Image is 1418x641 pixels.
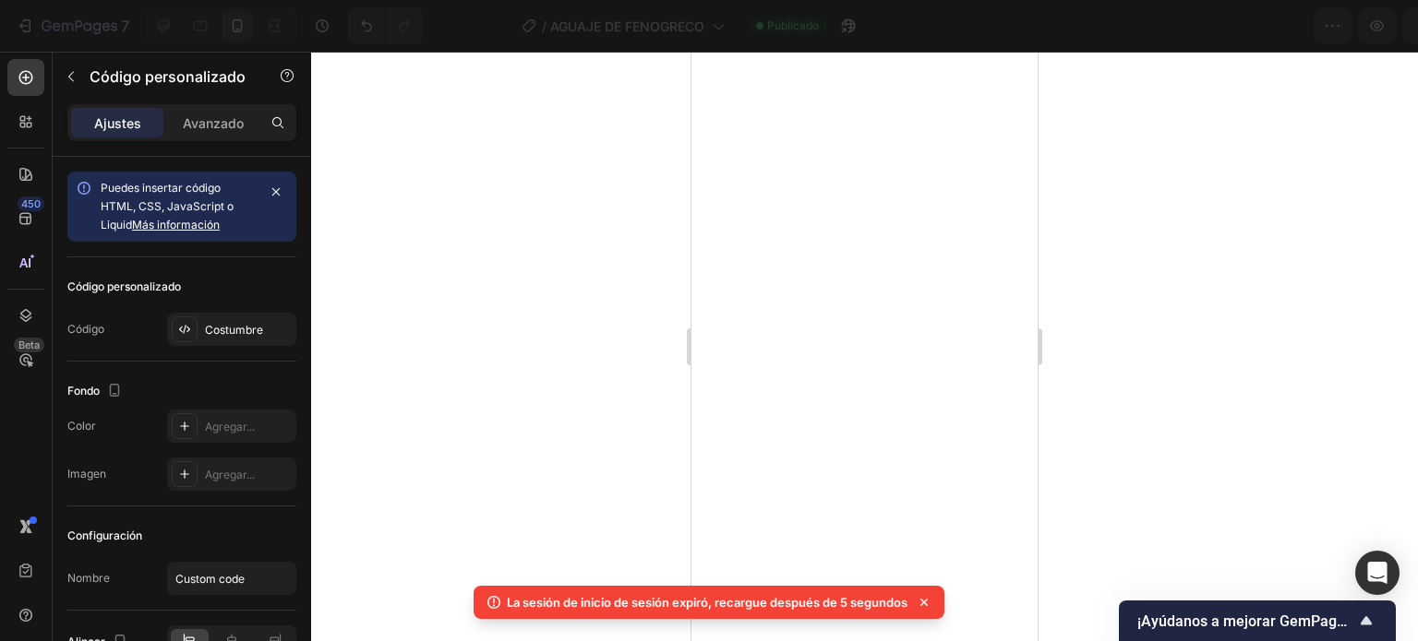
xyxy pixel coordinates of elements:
font: 1 producto asignado [1046,18,1173,34]
iframe: Área de diseño [691,52,1038,641]
button: 1 producto asignado [1030,7,1215,44]
font: Costumbre [205,323,263,337]
button: Mostrar encuesta - ¡Ayúdanos a mejorar GemPages! [1137,610,1377,632]
button: Ahorrar [1222,7,1283,44]
font: Código [67,322,104,336]
font: Ajustes [94,115,141,131]
p: Código personalizado [90,65,246,88]
font: Agregar... [205,420,255,433]
font: Imagen [67,467,106,481]
div: Abrir Intercom Messenger [1355,551,1400,595]
button: 7 [7,7,138,44]
font: Beta [18,338,40,351]
font: / [542,18,547,34]
font: Agregar... [205,468,255,481]
font: Configuración [67,528,142,542]
button: Publicar [1291,7,1373,44]
font: 450 [21,197,41,210]
font: AGUAJE DE FENOGRECO [550,18,704,34]
font: Código personalizado [90,67,246,86]
font: Fondo [67,384,100,398]
font: Publicar [1306,18,1357,34]
font: Código personalizado [67,279,181,293]
font: Nombre [67,571,110,585]
div: Deshacer/Rehacer [348,7,423,44]
font: Publicado [767,18,819,32]
font: ¡Ayúdanos a mejorar GemPages! [1137,612,1356,630]
font: La sesión de inicio de sesión expiró, recargue después de 5 segundos [507,595,907,610]
font: Puedes insertar código HTML, CSS, JavaScript o Liquid [101,181,234,231]
font: Color [67,419,96,433]
font: Avanzado [183,115,244,131]
font: Ahorrar [1231,18,1276,34]
a: Más información [132,218,220,231]
font: 7 [121,17,129,35]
